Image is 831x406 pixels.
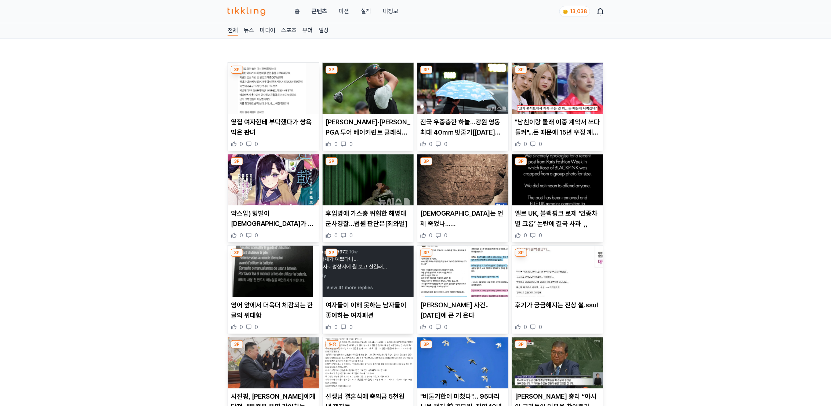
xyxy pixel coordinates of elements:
a: 내정보 [383,7,398,16]
div: 3P 전국 우중충한 하늘…강원 영동 최대 40㎜ 빗줄기[내일날씨] 전국 우중충한 하늘…강원 영동 최대 40㎜ 빗줄기[[DATE]날씨] 0 0 [417,62,509,151]
span: 0 [240,323,243,331]
span: 0 [429,323,432,331]
span: 0 [349,232,353,239]
div: 3P [231,66,243,74]
span: 0 [524,323,527,331]
span: 0 [524,140,527,148]
p: 영어 앞에서 더욱더 체감되는 한글의 위대함 [231,300,316,321]
a: 스포츠 [281,26,297,36]
img: "비둘기한테 미쳤다"… 95마리 뇌물 챙긴 前 공무원, 징역 10년 [417,337,508,389]
p: 후기가 궁금해지는 진상 썰.ssul [515,300,600,310]
a: 유머 [302,26,313,36]
span: 0 [444,140,447,148]
span: 0 [334,232,338,239]
a: 홈 [295,7,300,16]
div: 3P [420,249,432,257]
img: 시진핑, 김정은에게 답전…"북중은 운명 같이하는 동지" [228,337,319,389]
div: 3P [326,249,338,257]
img: 엘르 UK, 블랙핑크 로제 ‘인종차별 크롭’ 논란에 결국 사과 ,, [512,154,603,206]
div: 3P 후기가 궁금해지는 진상 썰.ssul 후기가 궁금해지는 진상 썰.ssul 0 0 [512,245,603,334]
span: 0 [539,232,542,239]
a: 전체 [228,26,238,36]
img: 여자들이 이해 못하는 남자들이 좋아하는 여자패션 [323,246,414,297]
img: 후기가 궁금해지는 진상 썰.ssul [512,246,603,297]
img: 김시우·안병훈, PGA 투어 베이커런트 클래식 3R 공동 3위 도약 [323,63,414,114]
div: 3P 여자들이 이해 못하는 남자들이 좋아하는 여자패션 여자들이 이해 못하는 남자들이 좋아하는 여자패션 0 0 [322,245,414,334]
div: 3P 후임병에 가스총 위협한 해병대 군사경찰…법원 판단은[죄와벌] 후임병에 가스총 위협한 해병대 군사경찰…법원 판단은[죄와벌] 0 0 [322,154,414,243]
span: 0 [349,323,353,331]
img: 김수현 사건.. 월요일에 큰 거 온다 [417,246,508,297]
span: 0 [255,232,258,239]
img: coin [563,9,569,15]
p: 여자들이 이해 못하는 남자들이 좋아하는 여자패션 [326,300,411,321]
a: coin 13,038 [559,6,589,17]
p: [PERSON_NAME]·[PERSON_NAME], PGA 투어 베이커런트 클래식 3R 공동 3위 도약 [326,117,411,138]
span: 0 [240,232,243,239]
span: 0 [255,323,258,331]
span: 0 [334,140,338,148]
div: 3P 영어 앞에서 더욱더 체감되는 한글의 위대함 영어 앞에서 더욱더 체감되는 한글의 위대함 0 0 [228,245,319,334]
a: 뉴스 [244,26,254,36]
div: 3P [420,157,432,165]
a: 일상 [319,26,329,36]
div: 3P 엘르 UK, 블랙핑크 로제 ‘인종차별 크롭’ 논란에 결국 사과 ,, 엘르 UK, 블랙핑크 로제 ‘인종차별 크롭’ 논란에 결국 사과 ,, 0 0 [512,154,603,243]
p: 엘르 UK, 블랙핑크 로제 ‘인종차별 크롭’ 논란에 결국 사과 ,, [515,208,600,229]
img: "남친이랑 몰래 이중 계약서 쓰다 들켜"...돈 때문에 15년 우정 깨져 난리 난 오죠갱 '쿄카·이부키' [512,63,603,114]
a: 실적 [361,7,371,16]
p: 전국 우중충한 하늘…강원 영동 최대 40㎜ 빗줄기[[DATE]날씨] [420,117,505,138]
img: 티끌링 [228,7,265,16]
div: 3P 김수현 사건.. 월요일에 큰 거 온다 [PERSON_NAME] 사건.. [DATE]에 큰 거 온다 0 0 [417,245,509,334]
span: 0 [240,140,243,148]
div: 3P [515,66,527,74]
img: 후임병에 가스총 위협한 해병대 군사경찰…법원 판단은[죄와벌] [323,154,414,206]
span: 0 [334,323,338,331]
p: "남친이랑 몰래 이중 계약서 쓰다 들켜"...돈 때문에 15년 우정 깨져 난리 난 오죠갱 '쿄카·이부키' [515,117,600,138]
span: 0 [429,232,432,239]
img: 영어 앞에서 더욱더 체감되는 한글의 위대함 [228,246,319,297]
span: 13,038 [570,8,587,14]
div: 3P [326,157,338,165]
div: 3P 옆집 여자한테 부탁했다가 쌍욕먹은 판녀 옆집 여자한테 부탁했다가 쌍욕먹은 판녀 0 0 [228,62,319,151]
p: 약스압) 형벌이 [DEMOGRAPHIC_DATA]가 되는 것인.manhwa [231,208,316,229]
span: 0 [524,232,527,239]
p: [PERSON_NAME] 사건.. [DATE]에 큰 거 온다 [420,300,505,321]
div: 3P 약스압) 형벌이 신부가 되는 것인.manhwa 약스압) 형벌이 [DEMOGRAPHIC_DATA]가 되는 것인.manhwa 0 0 [228,154,319,243]
a: 미디어 [260,26,275,36]
button: 미션 [339,7,349,16]
a: 콘텐츠 [312,7,327,16]
div: 3P [231,157,243,165]
div: 3P [231,249,243,257]
p: 옆집 여자한테 부탁했다가 쌍욕먹은 판녀 [231,117,316,138]
span: 0 [539,323,542,331]
div: 3P [515,249,527,257]
div: 3P 김시우·안병훈, PGA 투어 베이커런트 클래식 3R 공동 3위 도약 [PERSON_NAME]·[PERSON_NAME], PGA 투어 베이커런트 클래식 3R 공동 3위 도... [322,62,414,151]
img: 선생님 결혼식에 축의금 5천원 낸 제자들 [323,337,414,389]
img: 전국 우중충한 하늘…강원 영동 최대 40㎜ 빗줄기[내일날씨] [417,63,508,114]
span: 0 [539,140,542,148]
p: 후임병에 가스총 위협한 해병대 군사경찰…법원 판단은[죄와벌] [326,208,411,229]
div: 3P 예수는 언제 죽었나…성경과 과학이 지목한 '그 시간' [DEMOGRAPHIC_DATA]는 언제 죽었나…[DEMOGRAPHIC_DATA]과 과학이 지목한 '그 시간' 0 0 [417,154,509,243]
img: 이시바 총리 “아시아 국가들이 일본을 참아준거다” ,, [512,337,603,389]
img: 약스압) 형벌이 신부가 되는 것인.manhwa [228,154,319,206]
span: 0 [429,140,432,148]
div: 3P [515,157,527,165]
div: 3P [326,66,338,74]
div: 읽음 [326,340,340,348]
span: 0 [255,140,258,148]
span: 0 [444,232,447,239]
span: 0 [444,323,447,331]
img: 옆집 여자한테 부탁했다가 쌍욕먹은 판녀 [228,63,319,114]
div: 3P [515,340,527,348]
div: 3P "남친이랑 몰래 이중 계약서 쓰다 들켜"...돈 때문에 15년 우정 깨져 난리 난 오죠갱 '쿄카·이부키' "남친이랑 몰래 이중 계약서 쓰다 들켜"...돈 때문에 15년 ... [512,62,603,151]
p: [DEMOGRAPHIC_DATA]는 언제 죽었나…[DEMOGRAPHIC_DATA]과 과학이 지목한 '그 시간' [420,208,505,229]
span: 0 [349,140,353,148]
div: 3P [420,340,432,348]
img: 예수는 언제 죽었나…성경과 과학이 지목한 '그 시간' [417,154,508,206]
div: 3P [231,340,243,348]
div: 3P [420,66,432,74]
